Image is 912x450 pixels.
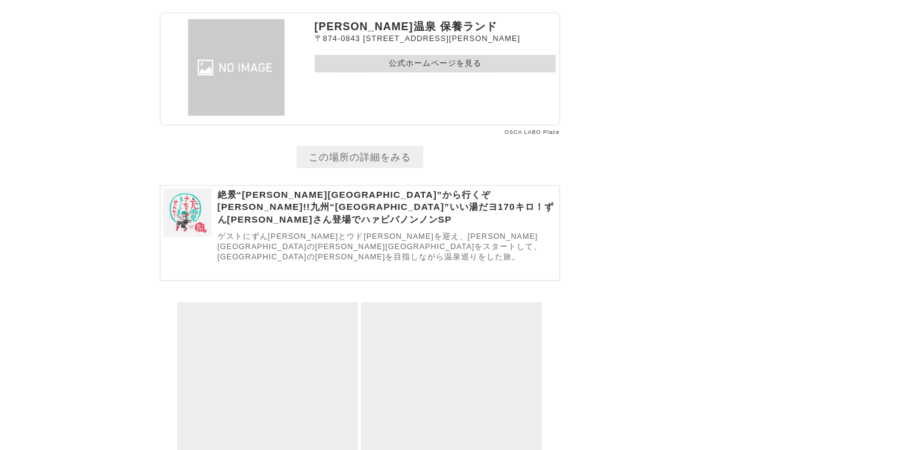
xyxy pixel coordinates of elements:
[297,146,423,168] a: この場所の詳細をみる
[164,19,309,116] img: 別府温泉 保養ランド
[218,189,556,225] p: 絶景“[PERSON_NAME][GEOGRAPHIC_DATA]”から行くぞ[PERSON_NAME]!!九州“[GEOGRAPHIC_DATA]”いい湯だヨ170キロ！ずん[PERSON_N...
[218,232,556,262] p: ゲストにずん[PERSON_NAME]とウド[PERSON_NAME]を迎え、[PERSON_NAME][GEOGRAPHIC_DATA]の[PERSON_NAME][GEOGRAPHIC_DA...
[163,189,212,237] img: 出川哲朗の充電させてもらえませんか？
[315,19,556,34] p: [PERSON_NAME]温泉 保養ランド
[315,55,556,72] a: 公式ホームページを見る
[315,34,360,43] span: 〒874-0843
[363,34,520,43] span: [STREET_ADDRESS][PERSON_NAME]
[505,129,560,135] a: OSCA LABO Place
